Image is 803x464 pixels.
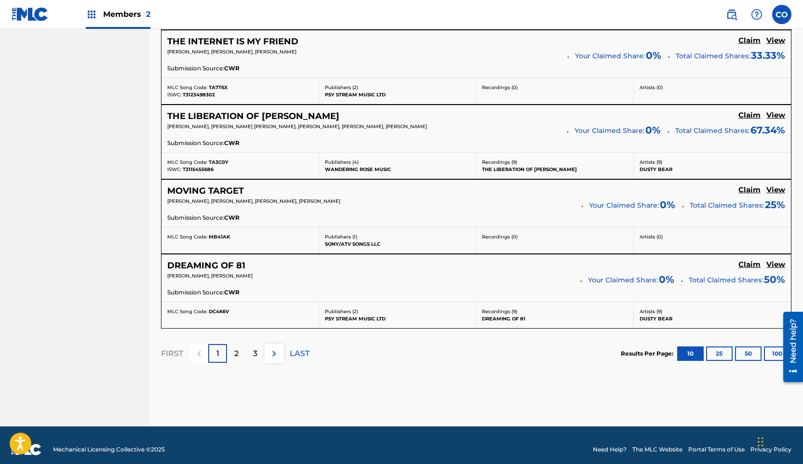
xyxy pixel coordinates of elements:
span: T3115455686 [183,166,214,172]
iframe: Resource Center [776,307,803,387]
span: 67.34 % [750,123,785,137]
p: 2 [234,348,239,359]
h5: View [766,36,785,45]
span: Your Claimed Share: [575,126,644,136]
p: FIRST [161,348,183,359]
span: Total Claimed Shares: [676,52,750,60]
h5: MOVING TARGET [167,186,244,197]
span: ISWC: [167,92,181,98]
span: Your Claimed Share: [588,275,658,285]
span: CWR [224,64,240,73]
span: 50 % [764,272,785,287]
p: Artists ( 0 ) [640,233,786,240]
p: LAST [290,348,309,359]
span: CWR [224,288,240,297]
span: MLC Song Code: [167,84,207,91]
img: help [751,9,763,20]
h5: Claim [738,111,761,120]
p: SONY/ATV SONGS LLC [325,240,470,248]
span: Submission Source: [167,64,224,73]
h5: Claim [738,186,761,195]
p: Results Per Page: [621,349,676,358]
h5: THE LIBERATION OF WALTER MOON [167,111,339,122]
h5: View [766,186,785,195]
p: PSY STREAM MUSIC LTD [325,91,470,98]
span: MLC Song Code: [167,159,207,165]
span: Mechanical Licensing Collective © 2025 [53,445,165,454]
span: 33.33 % [751,48,785,63]
img: Top Rightsholders [86,9,97,20]
p: Publishers ( 2 ) [325,84,470,91]
span: DC4K6V [209,308,229,315]
p: Publishers ( 2 ) [325,308,470,315]
span: [PERSON_NAME], [PERSON_NAME], [PERSON_NAME] [167,49,296,55]
p: THE LIBERATION OF [PERSON_NAME] [482,166,628,173]
span: MLC Song Code: [167,308,207,315]
span: TA3C0Y [209,159,228,165]
h5: Claim [738,260,761,269]
iframe: Chat Widget [755,418,803,464]
span: 25 % [765,198,785,212]
span: Submission Source: [167,288,224,297]
img: right [268,348,280,359]
button: 25 [706,346,733,361]
span: [PERSON_NAME], [PERSON_NAME] [167,273,253,279]
p: PSY STREAM MUSIC LTD [325,315,470,322]
p: Recordings ( 0 ) [482,84,628,91]
button: 100 [764,346,790,361]
p: Recordings ( 0 ) [482,233,628,240]
a: View [766,36,785,47]
p: Recordings ( 9 ) [482,308,628,315]
span: Total Claimed Shares: [689,276,763,284]
img: MLC Logo [12,7,49,21]
h5: View [766,111,785,120]
span: Total Claimed Shares: [675,126,749,135]
a: The MLC Website [632,445,683,454]
span: MB41AK [209,234,230,240]
div: Drag [758,427,763,456]
p: DUSTY BEAR [640,166,786,173]
span: Submission Source: [167,213,224,222]
span: Members [103,9,150,20]
a: Privacy Policy [750,445,791,454]
a: View [766,186,785,196]
span: T3123498302 [183,92,215,98]
span: 2 [146,10,150,19]
button: 10 [677,346,704,361]
p: DUSTY BEAR [640,315,786,322]
span: TA7T6X [209,84,228,91]
button: 50 [735,346,762,361]
span: Total Claimed Shares: [690,201,764,210]
p: 3 [253,348,257,359]
h5: View [766,260,785,269]
span: Your Claimed Share: [575,51,645,61]
h5: THE INTERNET IS MY FRIEND [167,36,298,47]
span: CWR [224,213,240,222]
p: Recordings ( 9 ) [482,159,628,166]
span: ISWC: [167,166,181,172]
span: CWR [224,139,240,147]
span: 0 % [646,48,661,63]
a: View [766,111,785,121]
p: Publishers ( 4 ) [325,159,470,166]
p: Publishers ( 1 ) [325,233,470,240]
p: Artists ( 9 ) [640,308,786,315]
span: 0 % [659,272,674,287]
span: [PERSON_NAME], [PERSON_NAME], [PERSON_NAME], [PERSON_NAME] [167,198,340,204]
a: Need Help? [593,445,627,454]
span: 0 % [645,123,661,137]
img: search [726,9,737,20]
h5: Claim [738,36,761,45]
div: Help [747,5,766,24]
a: View [766,260,785,271]
span: [PERSON_NAME], [PERSON_NAME] [PERSON_NAME], [PERSON_NAME], [PERSON_NAME], [PERSON_NAME] [167,123,427,130]
p: WANDERING ROSE MUSIC [325,166,470,173]
span: MLC Song Code: [167,234,207,240]
p: 1 [216,348,219,359]
div: User Menu [772,5,791,24]
p: Artists ( 0 ) [640,84,786,91]
p: DREAMING OF 81 [482,315,628,322]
